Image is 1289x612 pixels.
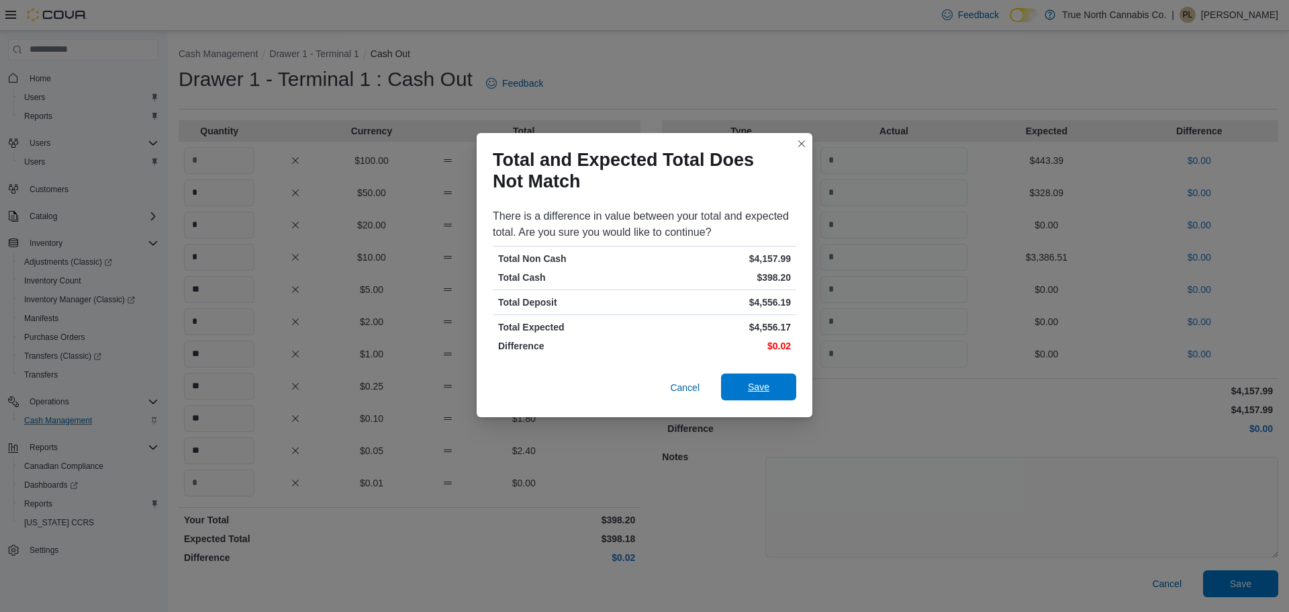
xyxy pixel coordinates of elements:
[665,374,705,401] button: Cancel
[721,374,796,400] button: Save
[493,208,796,241] div: There is a difference in value between your total and expected total. Are you sure you would like...
[748,380,769,394] span: Save
[493,149,785,192] h1: Total and Expected Total Does Not Match
[498,252,642,265] p: Total Non Cash
[647,271,791,284] p: $398.20
[498,296,642,309] p: Total Deposit
[498,339,642,353] p: Difference
[498,271,642,284] p: Total Cash
[647,296,791,309] p: $4,556.19
[647,339,791,353] p: $0.02
[498,320,642,334] p: Total Expected
[647,252,791,265] p: $4,157.99
[794,136,810,152] button: Closes this modal window
[670,381,700,394] span: Cancel
[647,320,791,334] p: $4,556.17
